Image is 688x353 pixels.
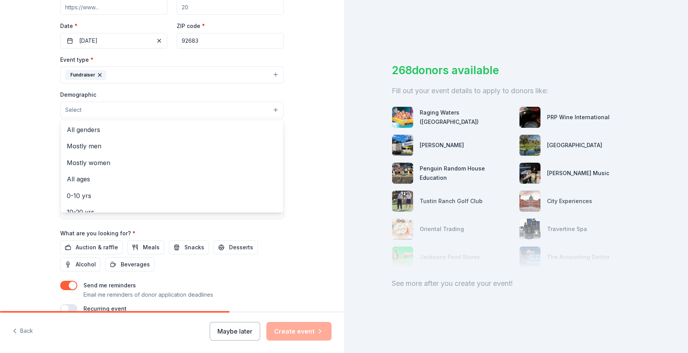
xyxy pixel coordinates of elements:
span: All ages [67,174,277,184]
span: 10-20 yrs [67,207,277,217]
div: Select [60,120,284,213]
span: All genders [67,125,277,135]
button: Select [60,102,284,118]
span: Select [65,105,82,115]
span: Mostly men [67,141,277,151]
span: 0-10 yrs [67,191,277,201]
span: Mostly women [67,158,277,168]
